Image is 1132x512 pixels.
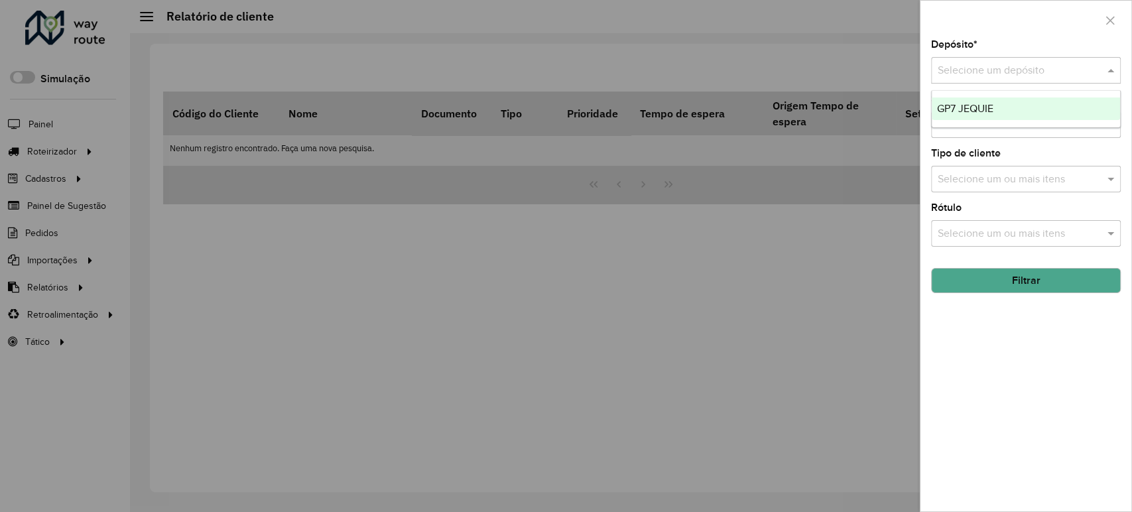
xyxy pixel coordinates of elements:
label: Rótulo [931,200,962,216]
label: Depósito [931,36,977,52]
ng-dropdown-panel: Options list [931,90,1121,128]
button: Filtrar [931,268,1121,293]
span: GP7 JEQUIE [937,103,993,114]
label: Tipo de cliente [931,145,1001,161]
